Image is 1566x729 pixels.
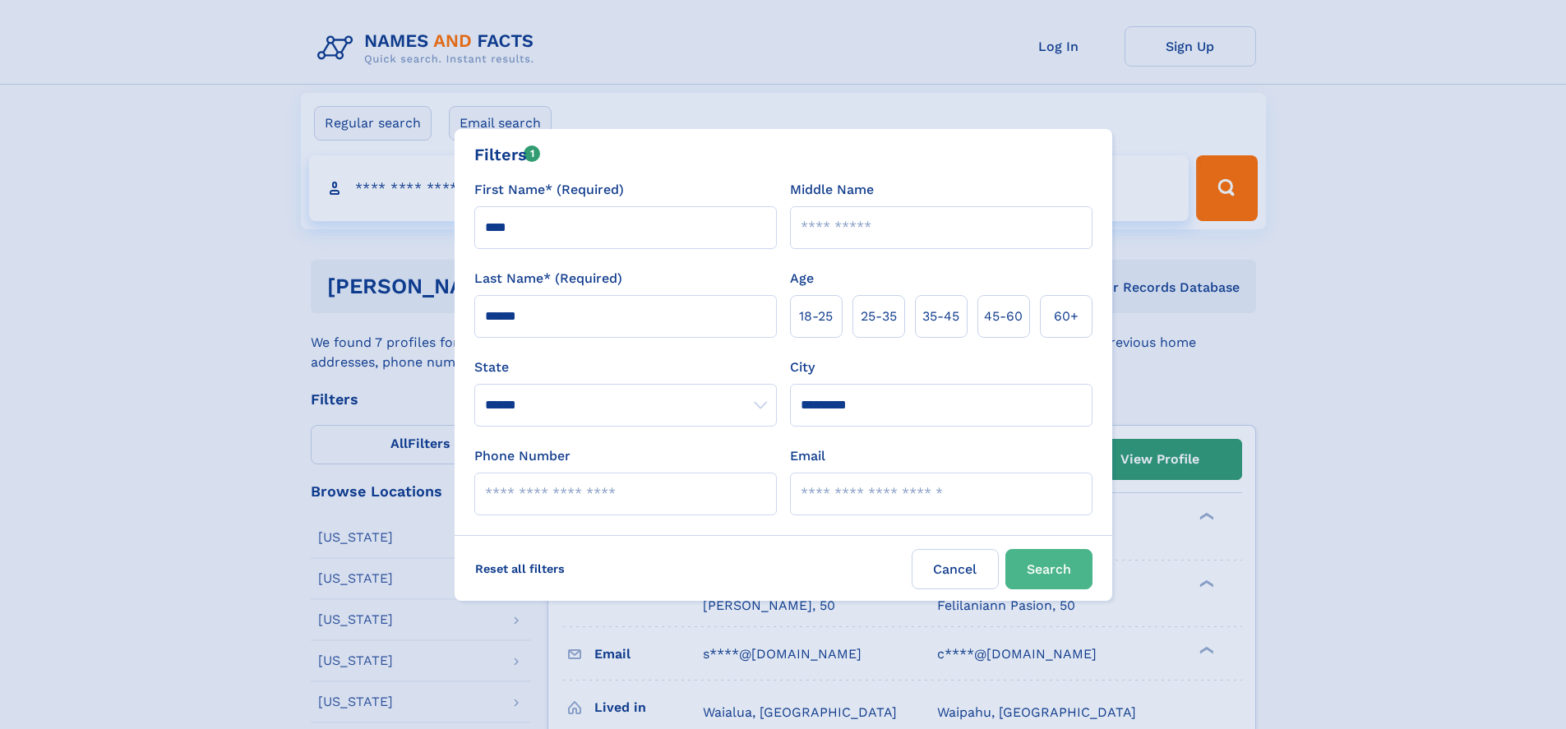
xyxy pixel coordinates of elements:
label: Phone Number [474,446,571,466]
span: 35‑45 [922,307,959,326]
div: Filters [474,142,541,167]
label: Cancel [912,549,999,589]
label: Age [790,269,814,288]
label: City [790,358,815,377]
label: Middle Name [790,180,874,200]
span: 60+ [1054,307,1079,326]
label: First Name* (Required) [474,180,624,200]
label: Reset all filters [464,549,575,588]
span: 18‑25 [799,307,833,326]
span: 45‑60 [984,307,1023,326]
label: State [474,358,777,377]
button: Search [1005,549,1093,589]
label: Last Name* (Required) [474,269,622,288]
label: Email [790,446,825,466]
span: 25‑35 [861,307,897,326]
